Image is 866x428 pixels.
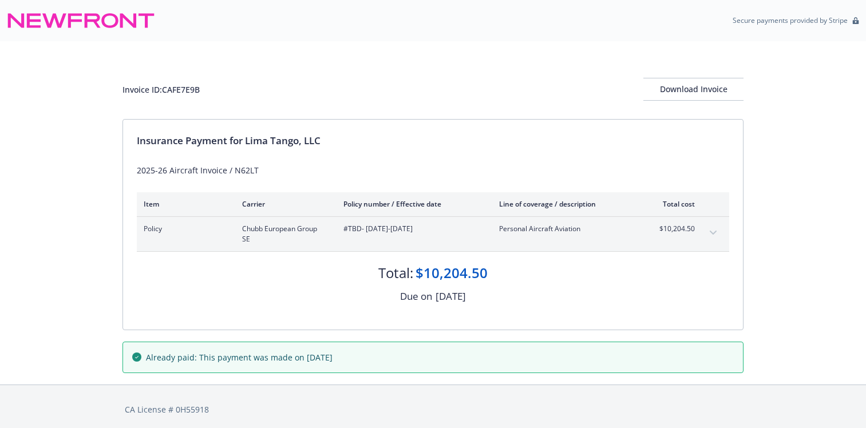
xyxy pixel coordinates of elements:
[704,224,722,242] button: expand content
[652,199,695,209] div: Total cost
[378,263,413,283] div: Total:
[242,224,325,244] span: Chubb European Group SE
[122,84,200,96] div: Invoice ID: CAFE7E9B
[137,217,729,251] div: PolicyChubb European Group SE#TBD- [DATE]-[DATE]Personal Aircraft Aviation$10,204.50expand content
[343,199,481,209] div: Policy number / Effective date
[499,224,634,234] span: Personal Aircraft Aviation
[137,133,729,148] div: Insurance Payment for Lima Tango, LLC
[416,263,488,283] div: $10,204.50
[643,78,744,101] button: Download Invoice
[652,224,695,234] span: $10,204.50
[343,224,481,234] span: #TBD - [DATE]-[DATE]
[144,224,224,234] span: Policy
[146,351,333,363] span: Already paid: This payment was made on [DATE]
[242,199,325,209] div: Carrier
[499,199,634,209] div: Line of coverage / description
[643,78,744,100] div: Download Invoice
[400,289,432,304] div: Due on
[125,403,741,415] div: CA License # 0H55918
[144,199,224,209] div: Item
[733,15,848,25] p: Secure payments provided by Stripe
[436,289,466,304] div: [DATE]
[137,164,729,176] div: 2025-26 Aircraft Invoice / N62LT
